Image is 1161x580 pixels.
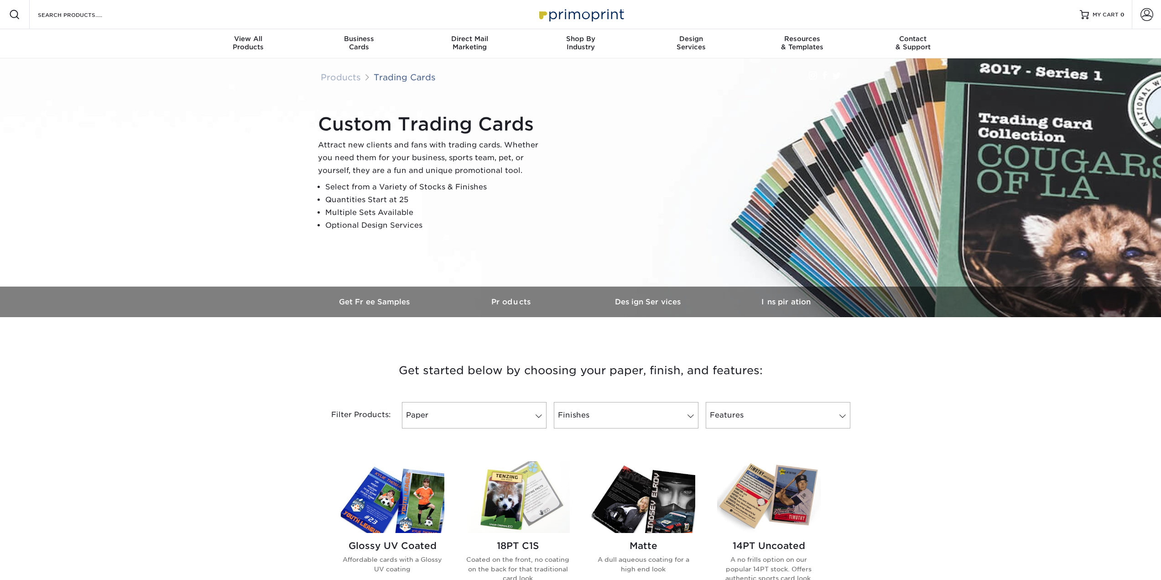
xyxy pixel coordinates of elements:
span: View All [193,35,304,43]
span: Design [636,35,747,43]
div: Industry [525,35,636,51]
h2: Matte [592,540,695,551]
img: 14PT Uncoated Trading Cards [717,461,821,533]
input: SEARCH PRODUCTS..... [37,9,126,20]
a: Get Free Samples [307,287,444,317]
h2: 14PT Uncoated [717,540,821,551]
p: Affordable cards with a Glossy UV coating [341,555,444,574]
div: Filter Products: [307,402,398,428]
h1: Custom Trading Cards [318,113,546,135]
li: Quantities Start at 25 [325,193,546,206]
img: Matte Trading Cards [592,461,695,533]
h2: Glossy UV Coated [341,540,444,551]
div: & Templates [747,35,858,51]
a: DesignServices [636,29,747,58]
a: Resources& Templates [747,29,858,58]
a: Features [706,402,850,428]
span: Contact [858,35,968,43]
a: View AllProducts [193,29,304,58]
h2: 18PT C1S [466,540,570,551]
p: Attract new clients and fans with trading cards. Whether you need them for your business, sports ... [318,139,546,177]
a: Products [321,72,361,82]
span: Resources [747,35,858,43]
div: Marketing [414,35,525,51]
div: Products [193,35,304,51]
li: Optional Design Services [325,219,546,232]
a: Design Services [581,287,718,317]
a: Inspiration [718,287,854,317]
img: 18PT C1S Trading Cards [466,461,570,533]
p: A dull aqueous coating for a high end look [592,555,695,574]
a: Direct MailMarketing [414,29,525,58]
a: Products [444,287,581,317]
div: Cards [303,35,414,51]
span: Business [303,35,414,43]
span: 0 [1120,11,1125,18]
div: Services [636,35,747,51]
a: Contact& Support [858,29,968,58]
span: MY CART [1093,11,1119,19]
h3: Products [444,298,581,306]
img: Glossy UV Coated Trading Cards [341,461,444,533]
li: Select from a Variety of Stocks & Finishes [325,181,546,193]
a: BusinessCards [303,29,414,58]
img: Primoprint [535,5,626,24]
span: Shop By [525,35,636,43]
h3: Get started below by choosing your paper, finish, and features: [314,350,848,391]
span: Direct Mail [414,35,525,43]
a: Trading Cards [374,72,436,82]
a: Shop ByIndustry [525,29,636,58]
div: & Support [858,35,968,51]
a: Finishes [554,402,698,428]
h3: Inspiration [718,298,854,306]
li: Multiple Sets Available [325,206,546,219]
h3: Design Services [581,298,718,306]
a: Paper [402,402,547,428]
h3: Get Free Samples [307,298,444,306]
